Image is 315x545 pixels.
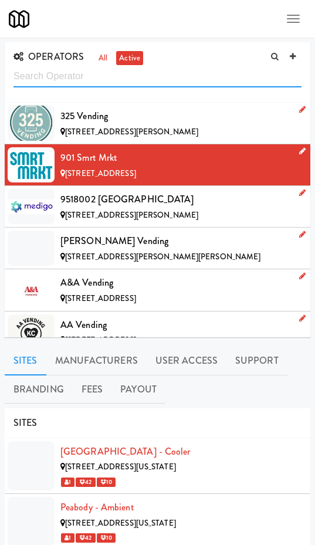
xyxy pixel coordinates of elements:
a: Peabody - Ambient [60,500,134,514]
a: Manufacturers [46,346,147,375]
li: 325 Vending[STREET_ADDRESS][PERSON_NAME] [5,103,310,144]
a: User Access [147,346,226,375]
span: 10 [97,533,116,543]
a: Support [226,346,287,375]
li: 901 Smrt Mrkt[STREET_ADDRESS] [5,144,310,186]
a: all [96,51,110,66]
a: Branding [5,375,73,404]
div: 9518002 [GEOGRAPHIC_DATA] [60,191,302,208]
a: Fees [73,375,111,404]
span: [STREET_ADDRESS] [65,334,136,346]
a: active [116,51,143,66]
span: 1 [61,533,74,543]
li: [PERSON_NAME] Vending[STREET_ADDRESS][PERSON_NAME][PERSON_NAME] [5,228,310,269]
a: [GEOGRAPHIC_DATA] - Cooler [60,445,191,458]
div: AA Vending [60,316,302,334]
span: 1 [61,478,74,487]
span: OPERATORS [13,50,84,63]
span: [STREET_ADDRESS][US_STATE] [65,461,176,472]
span: 42 [76,478,95,487]
li: AA Vending[STREET_ADDRESS] [5,312,310,353]
span: [STREET_ADDRESS] [65,168,136,179]
a: Sites [5,346,46,375]
div: [PERSON_NAME] Vending [60,232,302,250]
div: A&A Vending [60,274,302,292]
div: 325 Vending [60,107,302,125]
a: Payout [111,375,165,404]
img: Micromart [9,9,29,29]
span: [STREET_ADDRESS][PERSON_NAME] [65,209,198,221]
li: A&A Vending[STREET_ADDRESS] [5,269,310,311]
span: [STREET_ADDRESS][PERSON_NAME] [65,126,198,137]
input: Search Operator [13,66,302,87]
li: 9518002 [GEOGRAPHIC_DATA][STREET_ADDRESS][PERSON_NAME] [5,186,310,228]
span: 10 [97,478,116,487]
span: [STREET_ADDRESS][PERSON_NAME][PERSON_NAME] [65,251,260,262]
span: SITES [13,416,38,429]
span: [STREET_ADDRESS][US_STATE] [65,517,176,529]
div: 901 Smrt Mrkt [60,149,302,167]
span: 42 [76,533,95,543]
span: [STREET_ADDRESS] [65,293,136,304]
